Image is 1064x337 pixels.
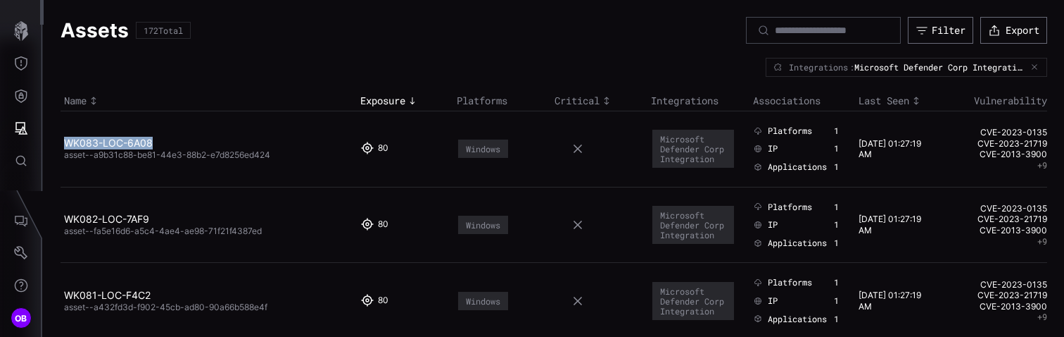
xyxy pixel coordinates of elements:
a: CVE-2013-3900 [951,149,1047,160]
button: Filter [908,17,973,44]
button: +9 [1037,236,1047,247]
div: Windows [466,296,500,306]
time: [DATE] 01:27:19 AM [859,214,921,235]
button: +9 [1037,160,1047,171]
th: Platforms [453,91,551,111]
span: IP [768,143,778,154]
span: Platforms [768,125,812,137]
a: CVE-2023-0135 [951,203,1047,214]
button: OB [1,302,42,334]
span: Platforms [768,202,812,213]
div: : [849,62,1028,72]
a: CVE-2023-0135 [951,127,1047,138]
a: CVE-2023-0135 [951,279,1047,290]
a: CVE-2013-3900 [951,301,1047,312]
div: 1 [834,277,840,288]
div: 1 [834,161,840,173]
span: Applications [768,161,827,173]
div: Microsoft Defender Corp Integration [660,286,726,316]
span: asset--a9b31c88-be81-44e3-88b2-e7d8256ed424 [64,149,270,160]
span: Applications [768,238,827,249]
div: Integrations [773,63,848,71]
div: 1 [834,238,840,249]
a: WK082-LOC-7AF9 [64,213,149,225]
span: Platforms [768,277,812,288]
div: 1 [834,219,840,231]
a: WK081-LOC-F4C2 [64,289,151,301]
div: Microsoft Defender Corp Integration [660,134,726,164]
button: Export [980,17,1047,44]
div: Windows [466,220,500,230]
time: [DATE] 01:27:19 AM [859,290,921,312]
th: Associations [749,91,854,111]
div: 1 [834,202,840,213]
span: Applications [768,314,827,325]
th: Integrations [647,91,749,111]
div: 80 [378,219,389,231]
div: Filter [932,24,965,37]
a: WK083-LOC-6A08 [64,137,153,149]
div: Toggle sort direction [859,94,945,107]
th: Vulnerability [948,91,1047,111]
div: 1 [834,143,840,154]
div: Toggle sort direction [360,94,450,107]
span: asset--fa5e16d6-a5c4-4ae4-ae98-71f21f4387ed [64,226,262,236]
div: Toggle sort direction [64,94,353,107]
a: CVE-2023-21719 [951,138,1047,149]
div: Toggle sort direction [555,94,644,107]
span: asset--a432fd3d-f902-45cb-ad80-90a66b588e4f [64,302,267,312]
div: Windows [466,144,500,154]
span: Microsoft Defender Corp Integration [854,62,1023,72]
div: 1 [834,295,840,307]
div: 172 Total [144,26,183,35]
div: 80 [378,295,389,307]
time: [DATE] 01:27:19 AM [859,138,921,160]
span: IP [768,295,778,307]
div: 1 [834,314,840,325]
a: CVE-2023-21719 [951,290,1047,301]
div: 1 [834,125,840,137]
a: CVE-2013-3900 [951,225,1047,236]
a: CVE-2023-21719 [951,214,1047,225]
div: 80 [378,142,389,155]
div: Microsoft Defender Corp Integration [660,210,726,240]
button: +9 [1037,312,1047,323]
h1: Assets [61,18,129,43]
span: IP [768,219,778,231]
span: OB [15,311,27,326]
